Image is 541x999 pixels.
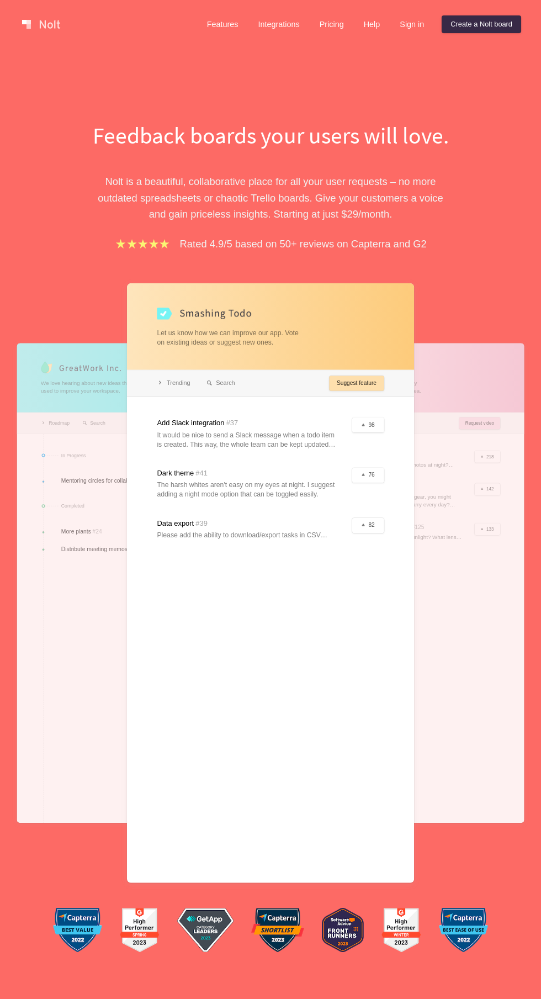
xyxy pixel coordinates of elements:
h1: Feedback boards your users will love. [80,119,461,151]
p: Nolt is a beautiful, collaborative place for all your user requests – no more outdated spreadshee... [80,173,461,222]
a: Help [355,15,389,33]
img: getApp.168aadcbc8.png [177,908,234,952]
p: Rated 4.9/5 based on 50+ reviews on Capterra and G2 [180,236,427,252]
img: g2-2.67a1407cb9.png [381,905,421,956]
a: Integrations [249,15,308,33]
a: Sign in [391,15,433,33]
img: stars.b067e34983.png [114,237,171,250]
img: capterra-3.4ae8dd4a3b.png [251,908,304,952]
img: capterra-1.a005f88887.png [53,908,102,952]
img: g2-1.d59c70ff4a.png [120,905,160,956]
img: softwareAdvice.8928b0e2d4.png [322,908,364,952]
a: Features [198,15,247,33]
a: Create a Nolt board [442,15,521,33]
img: capterra-2.aadd15ad95.png [439,908,488,952]
a: Pricing [311,15,353,33]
